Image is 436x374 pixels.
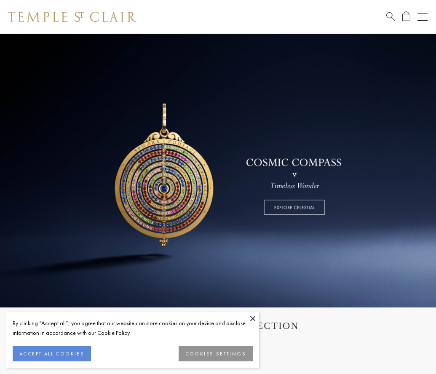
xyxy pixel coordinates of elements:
a: Search [386,11,395,22]
div: By clicking “Accept all”, you agree that our website can store cookies on your device and disclos... [13,318,253,338]
img: Temple St. Clair [8,12,136,22]
button: Open navigation [417,12,428,22]
button: ACCEPT ALL COOKIES [13,346,91,361]
button: COOKIES SETTINGS [179,346,253,361]
a: Open Shopping Bag [402,11,410,22]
